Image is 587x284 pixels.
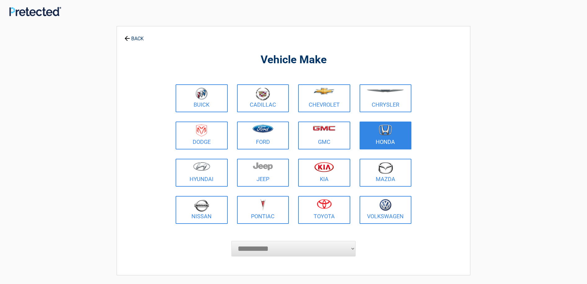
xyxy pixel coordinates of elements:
[360,84,412,112] a: Chrysler
[237,122,289,149] a: Ford
[366,90,404,92] img: chrysler
[253,162,273,171] img: jeep
[237,159,289,187] a: Jeep
[176,122,228,149] a: Dodge
[379,125,392,135] img: honda
[379,199,392,211] img: volkswagen
[237,196,289,224] a: Pontiac
[256,87,270,100] img: cadillac
[196,125,207,137] img: dodge
[9,7,61,16] img: Main Logo
[298,84,350,112] a: Chevrolet
[313,126,335,131] img: gmc
[378,162,393,174] img: mazda
[193,162,210,171] img: hyundai
[360,159,412,187] a: Mazda
[176,84,228,112] a: Buick
[176,196,228,224] a: Nissan
[237,84,289,112] a: Cadillac
[360,122,412,149] a: Honda
[253,125,273,133] img: ford
[298,196,350,224] a: Toyota
[317,199,332,209] img: toyota
[360,196,412,224] a: Volkswagen
[123,30,145,41] a: BACK
[176,159,228,187] a: Hyundai
[194,199,209,212] img: nissan
[298,159,350,187] a: Kia
[260,199,266,211] img: pontiac
[298,122,350,149] a: GMC
[174,53,413,67] h2: Vehicle Make
[195,87,208,100] img: buick
[314,88,334,95] img: chevrolet
[314,162,334,172] img: kia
